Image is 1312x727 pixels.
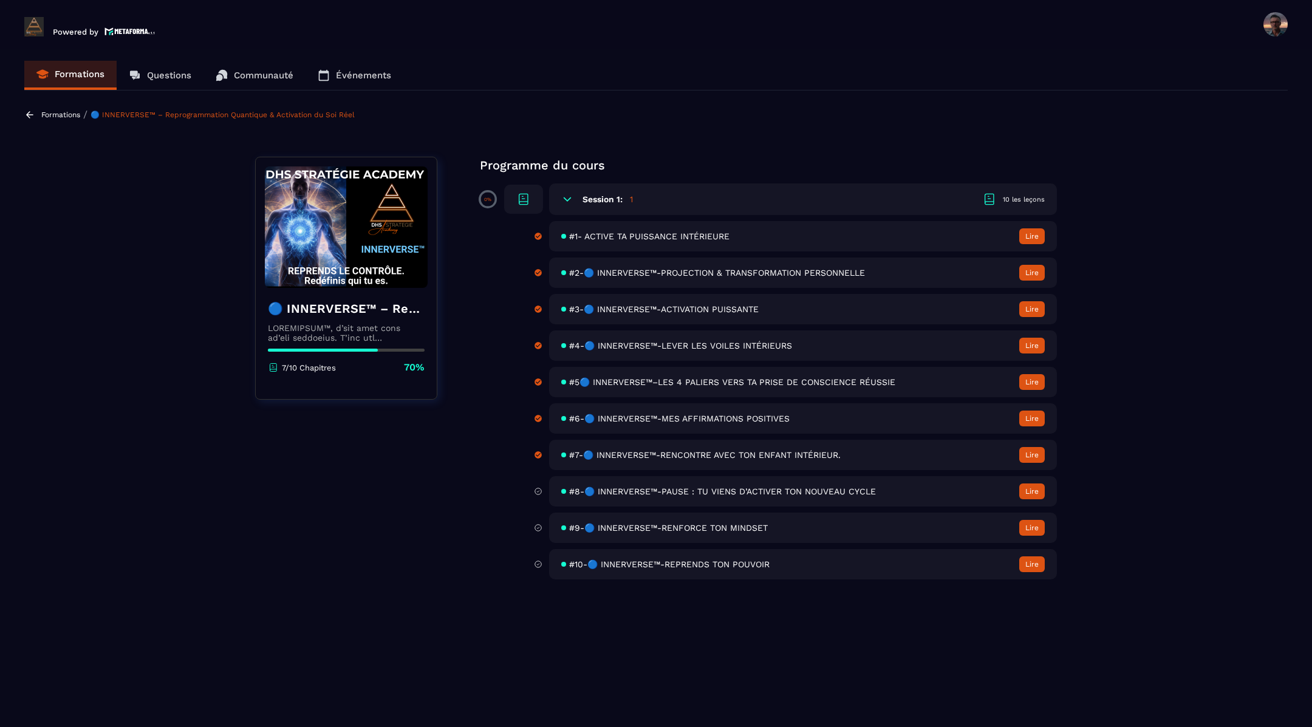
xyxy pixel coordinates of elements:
p: LOREMIPSUM™, d’sit amet cons ad’eli seddoeius. T’inc utl etdolorema aliquaeni ad minimveniamqui n... [268,323,425,343]
p: Programme du cours [480,157,1057,174]
button: Lire [1019,338,1045,353]
h5: 1 [630,193,633,205]
h4: 🔵 INNERVERSE™ – Reprogrammation Quantique & Activation du Soi Réel [268,300,425,317]
button: Lire [1019,228,1045,244]
span: #5🔵 INNERVERSE™–LES 4 PALIERS VERS TA PRISE DE CONSCIENCE RÉUSSIE [569,377,895,387]
a: 🔵 INNERVERSE™ – Reprogrammation Quantique & Activation du Soi Réel [91,111,355,119]
span: #2-🔵 INNERVERSE™-PROJECTION & TRANSFORMATION PERSONNELLE [569,268,865,278]
span: #10-🔵 INNERVERSE™-REPRENDS TON POUVOIR [569,559,770,569]
span: #8-🔵 INNERVERSE™-PAUSE : TU VIENS D’ACTIVER TON NOUVEAU CYCLE [569,486,876,496]
p: Événements [336,70,391,81]
span: #1- ACTIVE TA PUISSANCE INTÉRIEURE [569,231,729,241]
img: banner [265,166,428,288]
button: Lire [1019,265,1045,281]
p: Questions [147,70,191,81]
p: 70% [404,361,425,374]
a: Questions [117,61,203,90]
span: #3-🔵 INNERVERSE™-ACTIVATION PUISSANTE [569,304,759,314]
button: Lire [1019,520,1045,536]
button: Lire [1019,556,1045,572]
a: Formations [41,111,80,119]
div: 10 les leçons [1003,195,1045,204]
p: Formations [55,69,104,80]
button: Lire [1019,411,1045,426]
p: Powered by [53,27,98,36]
a: Événements [306,61,403,90]
p: Communauté [234,70,293,81]
button: Lire [1019,483,1045,499]
img: logo [104,26,155,36]
span: #9-🔵 INNERVERSE™-RENFORCE TON MINDSET [569,523,768,533]
p: 7/10 Chapitres [282,363,336,372]
a: Communauté [203,61,306,90]
button: Lire [1019,447,1045,463]
span: / [83,109,87,120]
button: Lire [1019,374,1045,390]
img: logo-branding [24,17,44,36]
a: Formations [24,61,117,90]
button: Lire [1019,301,1045,317]
span: #4-🔵 INNERVERSE™-LEVER LES VOILES INTÉRIEURS [569,341,792,350]
span: #6-🔵 INNERVERSE™-MES AFFIRMATIONS POSITIVES [569,414,790,423]
p: 0% [484,197,491,202]
span: #7-🔵 INNERVERSE™-RENCONTRE AVEC TON ENFANT INTÉRIEUR. [569,450,841,460]
h6: Session 1: [583,194,623,204]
